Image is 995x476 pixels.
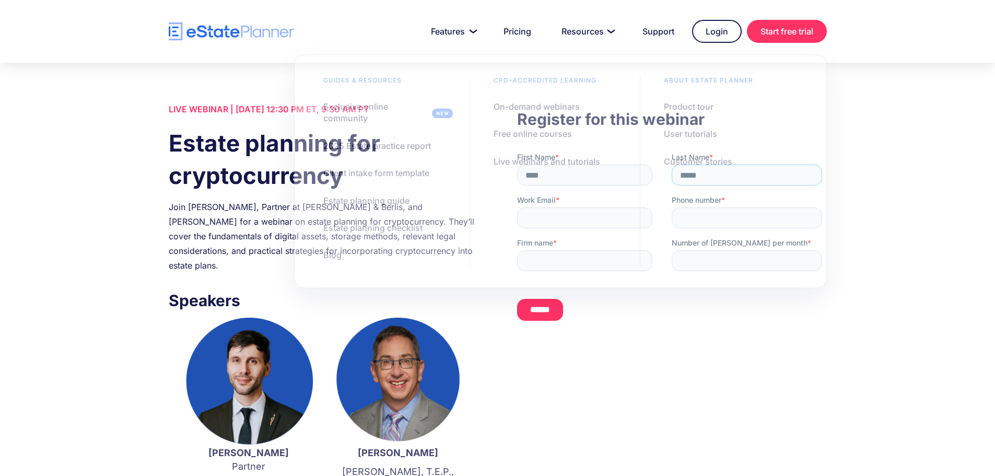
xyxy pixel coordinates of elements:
strong: [PERSON_NAME] [208,447,289,458]
p: Partner [184,446,313,473]
h3: Speakers [169,288,478,312]
a: Features [418,21,486,42]
div: Estate planning checklist [323,222,423,234]
a: User tutorials [651,123,730,145]
a: 2025 Estate practice report [310,135,444,157]
span: Phone number [155,43,204,52]
div: CPD–accredited learning [481,76,610,90]
div: On-demand webinars [494,101,580,112]
div: 2025 Estate practice report [323,140,431,152]
a: Support [630,21,687,42]
div: User tutorials [664,129,717,140]
div: Product tour [664,101,713,112]
h1: Estate planning for cryptocurrency [169,127,478,192]
a: Exclusive online community [310,96,459,130]
div: Live webinars and tutorials [494,156,600,167]
a: Blog [310,245,355,266]
div: About estate planner [651,76,766,90]
strong: [PERSON_NAME] [358,447,438,458]
a: Free online courses [481,123,585,145]
a: Pricing [491,21,544,42]
a: Product tour [651,96,727,118]
a: On-demand webinars [481,96,593,118]
div: Customer stories [664,156,732,167]
a: Live webinars and tutorials [481,150,613,172]
a: Login [692,20,742,43]
a: Resources [549,21,625,42]
a: Estate planning guide [310,190,423,212]
div: Free online courses [494,129,572,140]
div: Join [PERSON_NAME], Partner at [PERSON_NAME] & Berlis, and [PERSON_NAME] for a webinar on estate ... [169,200,478,273]
a: Estate planning checklist [310,217,436,239]
a: Start free trial [747,20,827,43]
div: Estate planning guide [323,195,409,206]
div: Blog [323,250,342,261]
a: Customer stories [651,150,745,172]
div: LIVE WEBINAR | [DATE] 12:30 PM ET, 9:30 AM PT [169,102,478,117]
div: Guides & resources [310,76,415,90]
a: Client intake form template [310,162,442,184]
span: Last Name [155,1,192,9]
div: Client intake form template [323,168,429,179]
a: home [169,22,294,41]
div: Exclusive online community [323,101,428,124]
span: Number of [PERSON_NAME] per month [155,86,290,95]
